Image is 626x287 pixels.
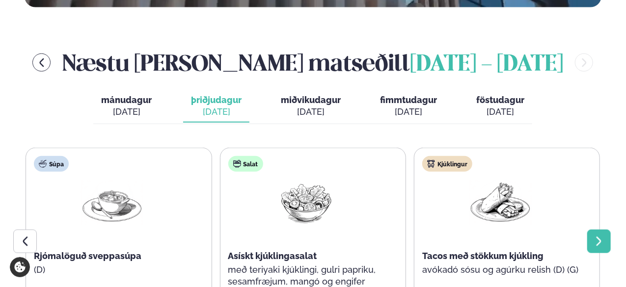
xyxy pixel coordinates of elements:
[281,95,341,105] span: miðvikudagur
[81,180,143,225] img: Soup.png
[34,251,141,261] span: Rjómalöguð sveppasúpa
[101,106,152,118] div: [DATE]
[427,160,435,168] img: chicken.svg
[34,156,69,172] div: Súpa
[476,95,524,105] span: föstudagur
[93,90,160,123] button: mánudagur [DATE]
[32,53,51,72] button: menu-btn-left
[228,251,317,261] span: Asískt kjúklingasalat
[10,257,30,277] a: Cookie settings
[380,95,437,105] span: fimmtudagur
[101,95,152,105] span: mánudagur
[476,106,524,118] div: [DATE]
[469,180,532,225] img: Wraps.png
[228,156,263,172] div: Salat
[233,160,241,168] img: salad.svg
[575,53,593,72] button: menu-btn-right
[34,264,190,276] p: (D)
[191,95,242,105] span: þriðjudagur
[275,180,338,225] img: Salad.png
[39,160,47,168] img: soup.svg
[281,106,341,118] div: [DATE]
[468,90,532,123] button: föstudagur [DATE]
[183,90,249,123] button: þriðjudagur [DATE]
[422,251,544,261] span: Tacos með stökkum kjúkling
[422,156,472,172] div: Kjúklingur
[380,106,437,118] div: [DATE]
[273,90,349,123] button: miðvikudagur [DATE]
[62,47,563,78] h2: Næstu [PERSON_NAME] matseðill
[422,264,578,276] p: avókadó sósu og agúrku relish (D) (G)
[191,106,242,118] div: [DATE]
[372,90,445,123] button: fimmtudagur [DATE]
[410,54,563,76] span: [DATE] - [DATE]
